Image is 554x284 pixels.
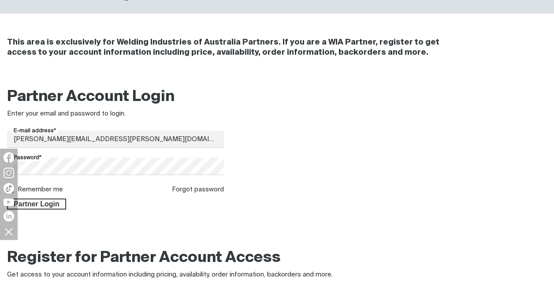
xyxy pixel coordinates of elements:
h2: Partner Account Login [7,87,224,107]
img: Instagram [4,168,14,178]
button: Partner Login [7,198,66,210]
span: Partner Login [8,198,65,210]
img: YouTube [4,198,14,206]
img: hide socials [1,224,16,239]
img: LinkedIn [4,211,14,221]
div: Enter your email and password to login. [7,109,224,119]
label: Remember me [18,186,63,193]
span: Get access to your account information including pricing, availability, order information, backor... [7,271,333,278]
img: TikTok [4,183,14,194]
h2: Register for Partner Account Access [7,248,281,268]
a: Forgot password [172,186,224,193]
h4: This area is exclusively for Welding Industries of Australia Partners. If you are a WIA Partner, ... [7,37,454,58]
img: Facebook [4,152,14,163]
